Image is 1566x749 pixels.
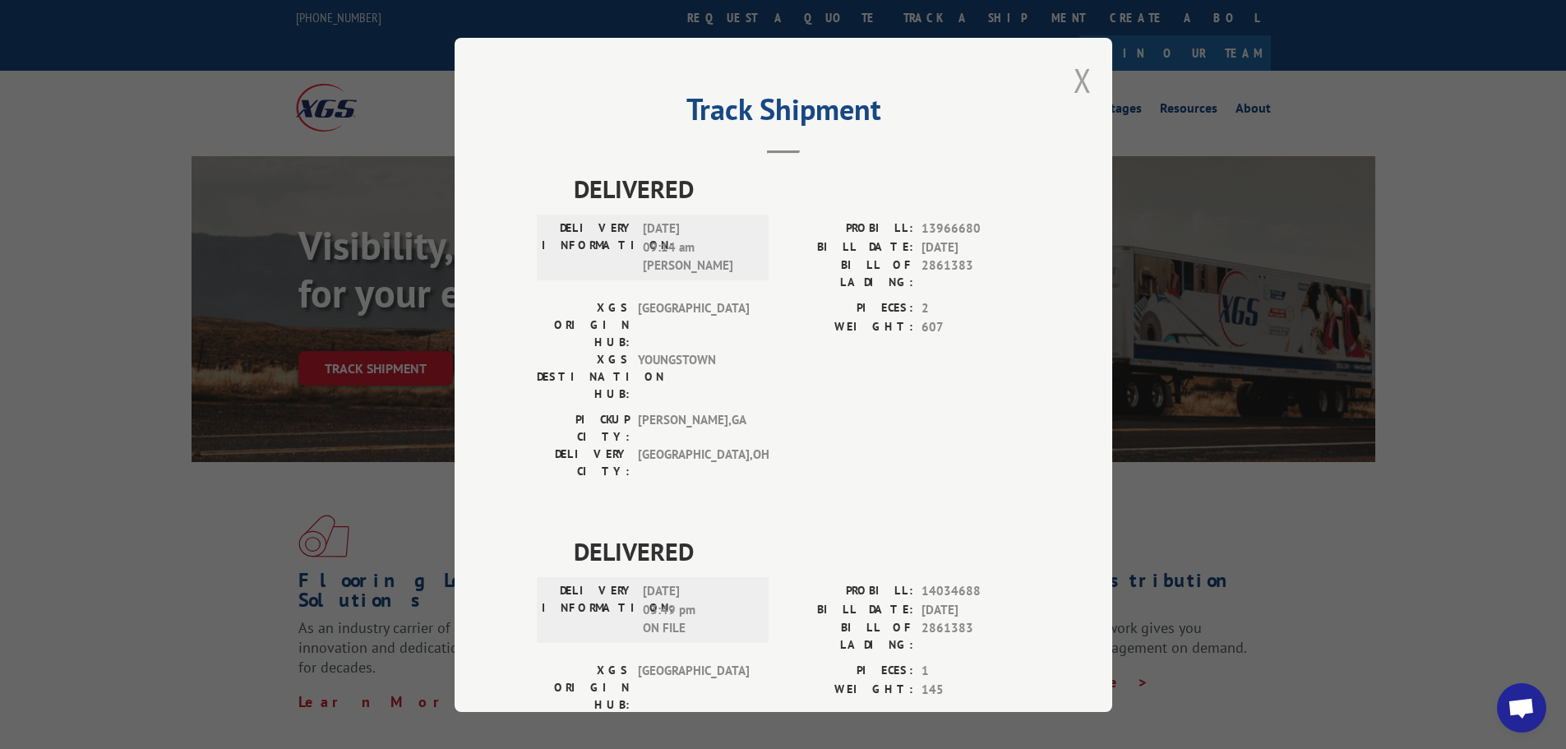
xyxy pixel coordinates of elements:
span: [PERSON_NAME] , GA [638,411,749,446]
button: Close modal [1074,58,1092,102]
span: [GEOGRAPHIC_DATA] [638,299,749,351]
label: BILL DATE: [783,238,913,257]
span: 607 [922,317,1030,336]
label: XGS DESTINATION HUB: [537,351,630,403]
label: PROBILL: [783,582,913,601]
label: DELIVERY INFORMATION: [542,220,635,275]
span: [DATE] [922,600,1030,619]
span: DELIVERED [574,170,1030,207]
label: PICKUP CITY: [537,411,630,446]
div: Open chat [1497,683,1546,733]
label: PROBILL: [783,220,913,238]
label: WEIGHT: [783,317,913,336]
label: BILL OF LADING: [783,619,913,654]
span: DELIVERED [574,533,1030,570]
span: 2861383 [922,257,1030,291]
label: PIECES: [783,299,913,318]
span: 2 [922,299,1030,318]
span: 1 [922,662,1030,681]
span: 2861383 [922,619,1030,654]
label: BILL DATE: [783,600,913,619]
span: YOUNGSTOWN [638,351,749,403]
span: 145 [922,680,1030,699]
label: DELIVERY INFORMATION: [542,582,635,638]
span: [DATE] [922,238,1030,257]
span: [GEOGRAPHIC_DATA] , OH [638,446,749,480]
span: 13966680 [922,220,1030,238]
span: [GEOGRAPHIC_DATA] [638,662,749,714]
label: XGS ORIGIN HUB: [537,662,630,714]
span: [DATE] 03:49 pm ON FILE [643,582,754,638]
label: DELIVERY CITY: [537,446,630,480]
span: 14034688 [922,582,1030,601]
label: PIECES: [783,662,913,681]
h2: Track Shipment [537,98,1030,129]
label: WEIGHT: [783,680,913,699]
label: BILL OF LADING: [783,257,913,291]
label: XGS ORIGIN HUB: [537,299,630,351]
span: [DATE] 09:14 am [PERSON_NAME] [643,220,754,275]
